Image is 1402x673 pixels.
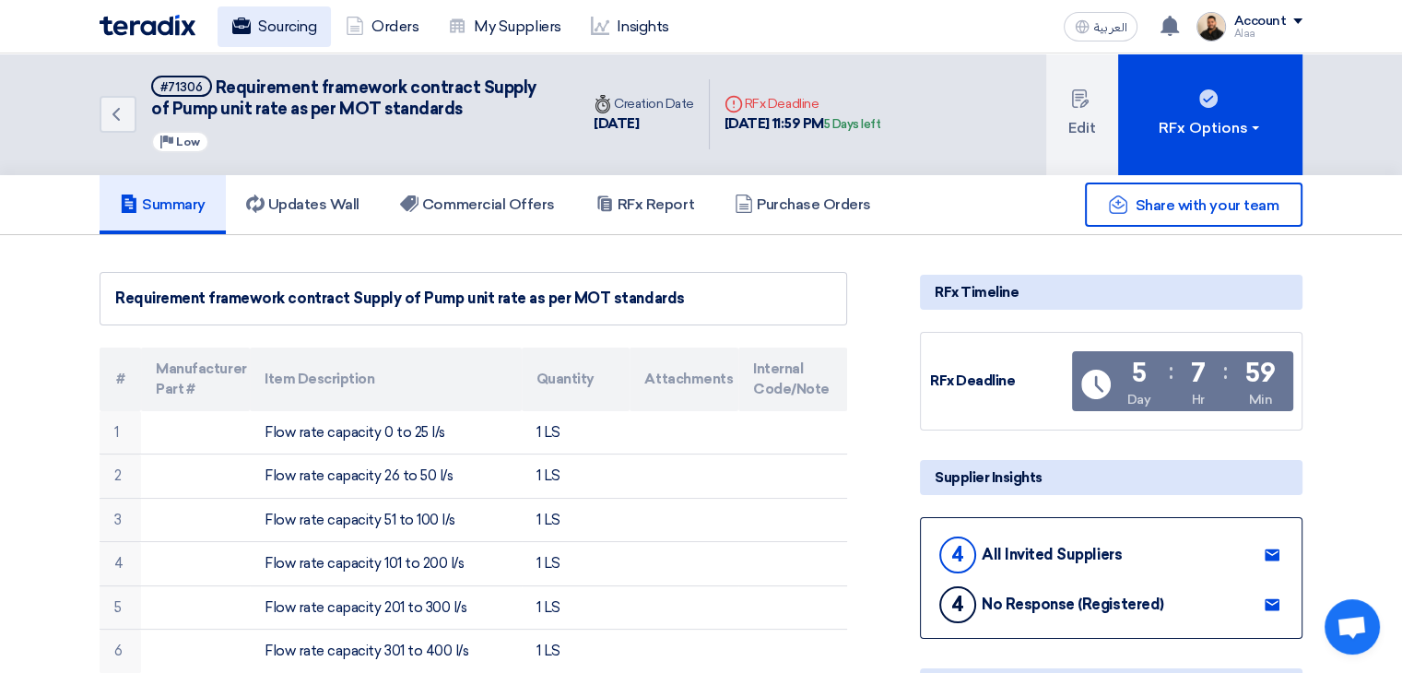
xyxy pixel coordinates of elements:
div: Account [1233,14,1286,30]
td: 5 [100,585,141,630]
div: No Response (Registered) [982,596,1163,613]
div: Supplier Insights [920,460,1302,495]
td: Flow rate capacity 0 to 25 l/s [250,411,521,455]
img: Teradix logo [100,15,195,36]
div: Hr [1192,390,1205,409]
div: 5 Days left [824,115,881,134]
td: 4 [100,542,141,586]
span: Share with your team [1136,196,1278,214]
a: Orders [331,6,433,47]
h5: RFx Report [595,195,694,214]
td: 1 LS [522,585,630,630]
a: Commercial Offers [380,175,575,234]
td: 3 [100,498,141,542]
a: Insights [576,6,684,47]
a: Summary [100,175,226,234]
button: العربية [1064,12,1137,41]
td: 2 [100,455,141,499]
th: Internal Code/Note [738,348,847,411]
div: RFx Deadline [725,94,881,113]
div: All Invited Suppliers [982,546,1122,563]
td: Flow rate capacity 201 to 300 l/s [250,585,521,630]
td: Flow rate capacity 51 to 100 l/s [250,498,521,542]
td: 1 [100,411,141,455]
div: Alaa [1233,29,1302,39]
div: #71306 [160,81,203,93]
div: RFx Deadline [930,371,1068,392]
div: RFx Options [1159,117,1263,139]
div: : [1223,355,1228,388]
a: My Suppliers [433,6,575,47]
div: : [1169,355,1173,388]
th: Item Description [250,348,521,411]
td: 1 LS [522,455,630,499]
td: 1 LS [522,411,630,455]
h5: Updates Wall [246,195,359,214]
td: 1 LS [522,498,630,542]
div: Requirement framework contract Supply of Pump unit rate as per MOT standards [115,288,831,310]
div: 59 [1245,360,1275,386]
div: [DATE] [594,113,694,135]
a: Purchase Orders [714,175,891,234]
button: RFx Options [1118,53,1302,175]
th: Quantity [522,348,630,411]
a: Sourcing [218,6,331,47]
div: 7 [1191,360,1206,386]
th: Manufacturer Part # [141,348,250,411]
img: MAA_1717931611039.JPG [1196,12,1226,41]
div: Creation Date [594,94,694,113]
span: Requirement framework contract Supply of Pump unit rate as per MOT standards [151,77,536,119]
div: 4 [939,586,976,623]
div: RFx Timeline [920,275,1302,310]
h5: Requirement framework contract Supply of Pump unit rate as per MOT standards [151,76,557,121]
td: Flow rate capacity 26 to 50 l/s [250,455,521,499]
td: Flow rate capacity 101 to 200 l/s [250,542,521,586]
div: Day [1127,390,1151,409]
div: 4 [939,537,976,573]
a: Updates Wall [226,175,380,234]
th: Attachments [630,348,738,411]
div: [DATE] 11:59 PM [725,113,881,135]
div: Open chat [1325,599,1380,655]
th: # [100,348,141,411]
h5: Commercial Offers [400,195,555,214]
div: 5 [1132,360,1147,386]
h5: Summary [120,195,206,214]
td: 1 LS [522,542,630,586]
div: Min [1248,390,1272,409]
button: Edit [1046,53,1118,175]
span: العربية [1093,21,1126,34]
h5: Purchase Orders [735,195,871,214]
a: RFx Report [575,175,714,234]
span: Low [176,136,200,148]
